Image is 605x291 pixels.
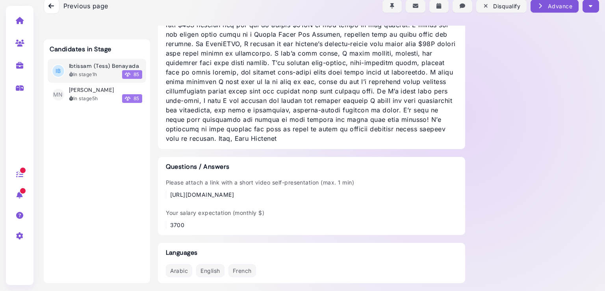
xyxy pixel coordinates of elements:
span: 85 [122,94,142,103]
h3: Languages [166,249,457,256]
div: Arabic [166,264,193,277]
span: 85 [122,70,142,79]
div: Your salary expectation (monthly $) [166,209,265,229]
h3: Questions / Answers [166,163,457,170]
time: 2025-09-08T13:36:38.488Z [92,95,98,101]
span: MN [52,89,64,101]
div: English [196,264,224,277]
h3: [PERSON_NAME] [69,87,114,93]
div: In stage [69,71,97,78]
div: [URL][DOMAIN_NAME] [170,190,354,199]
div: 3700 [170,221,265,229]
div: Advance [537,2,572,10]
div: Please attach a link with a short video self-presentation (max. 1 min) [166,178,354,199]
time: 2025-09-08T17:48:45.516Z [92,71,97,77]
div: French [228,264,256,277]
div: In stage [69,95,98,102]
h3: Candidates in Stage [50,45,111,53]
h3: Ibtissam (Tess) Benayada [69,63,139,69]
span: Previous page [63,1,108,11]
img: Megan Score [125,96,130,101]
span: IB [52,65,64,77]
img: Megan Score [125,72,130,77]
div: Disqualify [483,2,520,10]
